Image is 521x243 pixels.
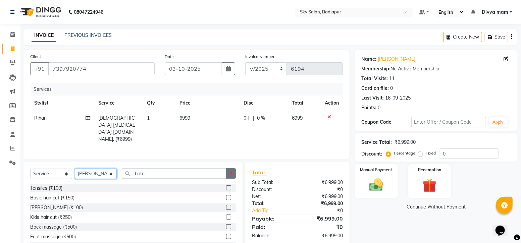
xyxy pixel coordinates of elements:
div: 0 [378,104,380,111]
div: Service Total: [361,139,392,146]
div: No Active Membership [361,65,511,72]
div: Tensiles (₹100) [30,185,62,192]
div: Back massage (₹500) [30,224,77,231]
th: Stylist [30,96,94,111]
div: Name: [361,56,376,63]
label: Percentage [394,150,415,156]
span: 0 F [244,115,250,122]
div: Discount: [361,150,382,158]
div: Sub Total: [247,179,298,186]
div: ₹0 [298,223,348,231]
iframe: chat widget [493,216,514,236]
div: Kids hair cut (₹250) [30,214,72,221]
div: ₹6,999.00 [298,193,348,200]
label: Manual Payment [360,167,393,173]
span: | [253,115,254,122]
th: Price [175,96,240,111]
input: Enter Offer / Coupon Code [411,117,486,127]
span: Divya mam [482,9,508,16]
button: Apply [489,117,508,127]
div: Foot massage (₹500) [30,233,76,240]
div: Payable: [247,215,298,223]
label: Fixed [426,150,436,156]
th: Action [321,96,343,111]
div: ₹6,999.00 [298,179,348,186]
img: _gift.svg [418,177,441,194]
th: Qty [143,96,176,111]
div: ₹0 [306,207,348,214]
label: Client [30,54,41,60]
div: Points: [361,104,376,111]
input: Search by Name/Mobile/Email/Code [48,62,155,75]
a: INVOICE [32,29,56,42]
div: Services [31,83,348,96]
div: Coupon Code [361,119,411,126]
a: [PERSON_NAME] [378,56,415,63]
div: [PERSON_NAME] (₹100) [30,204,83,211]
span: [DEMOGRAPHIC_DATA] [MEDICAL_DATA] [DOMAIN_NAME]. (₹6999) [98,115,138,142]
div: ₹6,999.00 [298,215,348,223]
div: Balance : [247,232,298,239]
div: Basic hair cut (₹150) [30,194,74,201]
a: PREVIOUS INVOICES [64,32,112,38]
th: Total [288,96,321,111]
button: +91 [30,62,49,75]
span: Rihan [34,115,47,121]
div: Last Visit: [361,95,384,102]
input: Search or Scan [122,168,226,179]
button: Save [485,32,508,42]
div: ₹0 [298,186,348,193]
img: logo [17,3,63,21]
span: 1 [147,115,150,121]
label: Redemption [418,167,441,173]
div: Card on file: [361,85,389,92]
img: _cash.svg [365,177,387,193]
a: Continue Without Payment [356,203,516,210]
th: Disc [240,96,288,111]
button: Create New [444,32,482,42]
label: Date [165,54,174,60]
div: Discount: [247,186,298,193]
div: Total: [247,200,298,207]
label: Invoice Number [245,54,274,60]
th: Service [94,96,143,111]
div: Total Visits: [361,75,388,82]
span: 0 % [257,115,265,122]
span: 6999 [292,115,303,121]
div: 16-09-2025 [385,95,411,102]
div: ₹6,999.00 [298,200,348,207]
span: 6999 [179,115,190,121]
span: Total [252,169,267,176]
b: 08047224946 [74,3,103,21]
div: 0 [390,85,393,92]
div: Net: [247,193,298,200]
div: 11 [389,75,395,82]
div: ₹6,999.00 [395,139,416,146]
div: Paid: [247,223,298,231]
div: ₹6,999.00 [298,232,348,239]
a: Add Tip [247,207,306,214]
div: Membership: [361,65,390,72]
